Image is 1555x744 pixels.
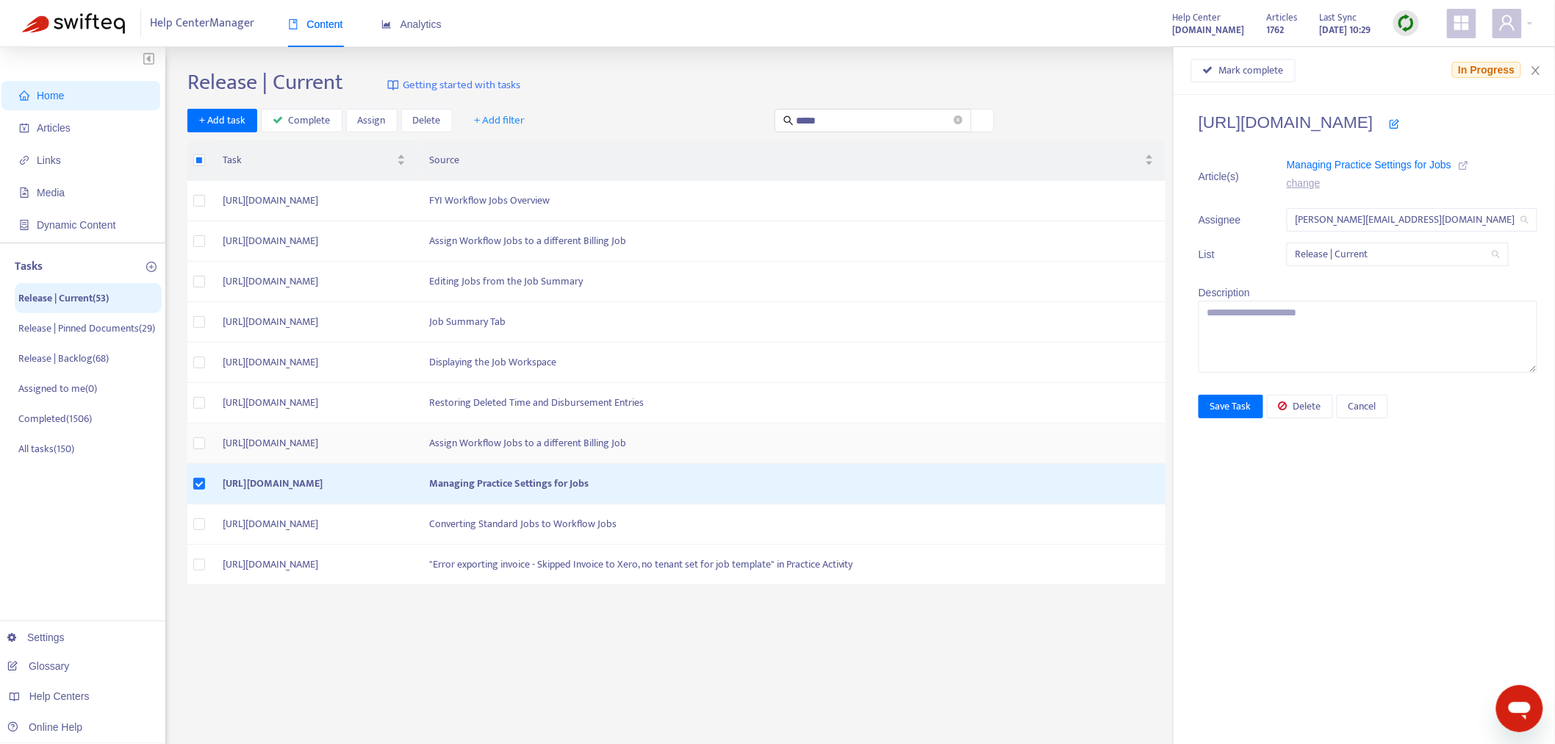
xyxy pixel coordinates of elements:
span: Help Centers [29,690,90,702]
td: Displaying the Job Workspace [417,343,1166,383]
span: In Progress [1452,62,1520,78]
span: Content [288,18,343,30]
h4: [URL][DOMAIN_NAME] [1199,112,1537,132]
td: Assign Workflow Jobs to a different Billing Job [417,221,1166,262]
img: Swifteq [22,13,125,34]
span: Home [37,90,64,101]
span: + Add task [199,112,245,129]
span: Cancel [1348,398,1376,415]
span: close [1530,65,1542,76]
span: Getting started with tasks [403,77,520,94]
td: Restoring Deleted Time and Disbursement Entries [417,383,1166,423]
span: Release | Current [1296,243,1500,265]
span: Last Sync [1320,10,1357,26]
span: Analytics [381,18,442,30]
a: Settings [7,632,65,643]
span: Mark complete [1219,62,1284,79]
td: [URL][DOMAIN_NAME] [211,383,417,423]
p: Completed ( 1506 ) [18,411,92,426]
span: Help Center Manager [151,10,255,37]
span: close-circle [954,115,963,124]
td: FYI Workflow Jobs Overview [417,181,1166,221]
p: Release | Backlog ( 68 ) [18,351,109,366]
span: area-chart [381,19,392,29]
span: book [288,19,298,29]
p: Assigned to me ( 0 ) [18,381,97,396]
span: Save Task [1210,398,1251,415]
span: Article(s) [1199,168,1250,185]
button: + Add filter [464,109,536,132]
span: appstore [1453,14,1470,32]
span: plus-circle [146,262,157,272]
span: Source [429,152,1142,168]
td: [URL][DOMAIN_NAME] [211,262,417,302]
button: + Add task [187,109,257,132]
td: [URL][DOMAIN_NAME] [211,302,417,343]
span: Managing Practice Settings for Jobs [1287,159,1451,171]
span: Complete [289,112,331,129]
span: kelly.sofia@fyi.app [1296,209,1529,231]
button: Assign [346,109,398,132]
td: "Error exporting invoice - Skipped Invoice to Xero, no tenant set for job template" in Practice A... [417,545,1166,585]
strong: [DOMAIN_NAME] [1173,22,1245,38]
span: Delete [1293,398,1321,415]
span: account-book [19,123,29,133]
td: [URL][DOMAIN_NAME] [211,181,417,221]
span: Articles [1267,10,1298,26]
td: [URL][DOMAIN_NAME] [211,545,417,585]
a: [DOMAIN_NAME] [1173,21,1245,38]
span: Articles [37,122,71,134]
button: Delete [1267,395,1333,418]
p: Release | Current ( 53 ) [18,290,109,306]
button: Mark complete [1191,59,1296,82]
span: container [19,220,29,230]
th: Source [417,140,1166,181]
a: Glossary [7,660,69,672]
a: change [1287,177,1321,189]
td: Assign Workflow Jobs to a different Billing Job [417,423,1166,464]
span: home [19,90,29,101]
span: Task [223,152,394,168]
span: Help Center [1173,10,1221,26]
button: Complete [261,109,342,132]
span: close-circle [954,113,963,127]
strong: [DATE] 10:29 [1320,22,1371,38]
span: List [1199,246,1250,262]
button: Delete [401,109,453,132]
td: [URL][DOMAIN_NAME] [211,504,417,545]
span: + Add filter [475,112,525,129]
span: link [19,155,29,165]
span: Delete [413,112,441,129]
td: [URL][DOMAIN_NAME] [211,221,417,262]
span: Assign [358,112,386,129]
a: Online Help [7,721,82,733]
td: Job Summary Tab [417,302,1166,343]
p: Tasks [15,258,43,276]
td: [URL][DOMAIN_NAME] [211,423,417,464]
span: search [1520,215,1529,224]
button: Cancel [1337,395,1388,418]
button: Close [1526,64,1546,78]
iframe: Button to launch messaging window [1496,685,1543,732]
span: search [1492,250,1501,259]
button: Save Task [1199,395,1263,418]
span: Media [37,187,65,198]
td: Managing Practice Settings for Jobs [417,464,1166,504]
span: Description [1199,287,1250,298]
span: search [783,115,794,126]
td: [URL][DOMAIN_NAME] [211,343,417,383]
a: Getting started with tasks [387,69,520,101]
p: Release | Pinned Documents ( 29 ) [18,321,155,336]
td: [URL][DOMAIN_NAME] [211,464,417,504]
td: Converting Standard Jobs to Workflow Jobs [417,504,1166,545]
span: Dynamic Content [37,219,115,231]
h2: Release | Current [187,69,343,96]
span: Assignee [1199,212,1250,228]
th: Task [211,140,417,181]
strong: 1762 [1267,22,1285,38]
td: Editing Jobs from the Job Summary [417,262,1166,302]
span: Links [37,154,61,166]
span: user [1498,14,1516,32]
p: All tasks ( 150 ) [18,441,74,457]
span: file-image [19,187,29,198]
